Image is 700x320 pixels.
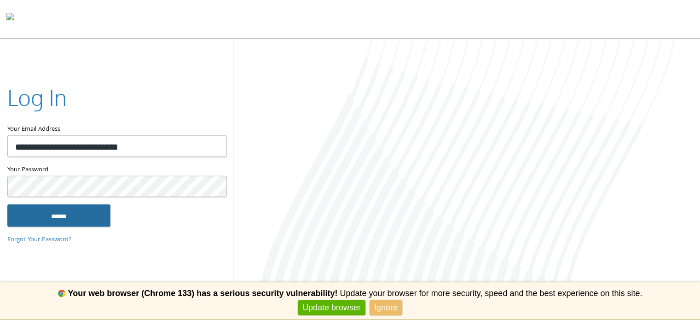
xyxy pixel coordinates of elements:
b: Your web browser (Chrome 133) has a serious security vulnerability! [68,289,338,298]
span: Update your browser for more security, speed and the best experience on this site. [340,289,642,298]
img: todyl-logo-dark.svg [6,10,14,28]
a: Ignore [370,300,402,315]
label: Your Password [7,164,226,175]
a: Update browser [298,300,365,315]
h2: Log In [7,81,67,112]
a: Forgot Your Password? [7,234,72,244]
